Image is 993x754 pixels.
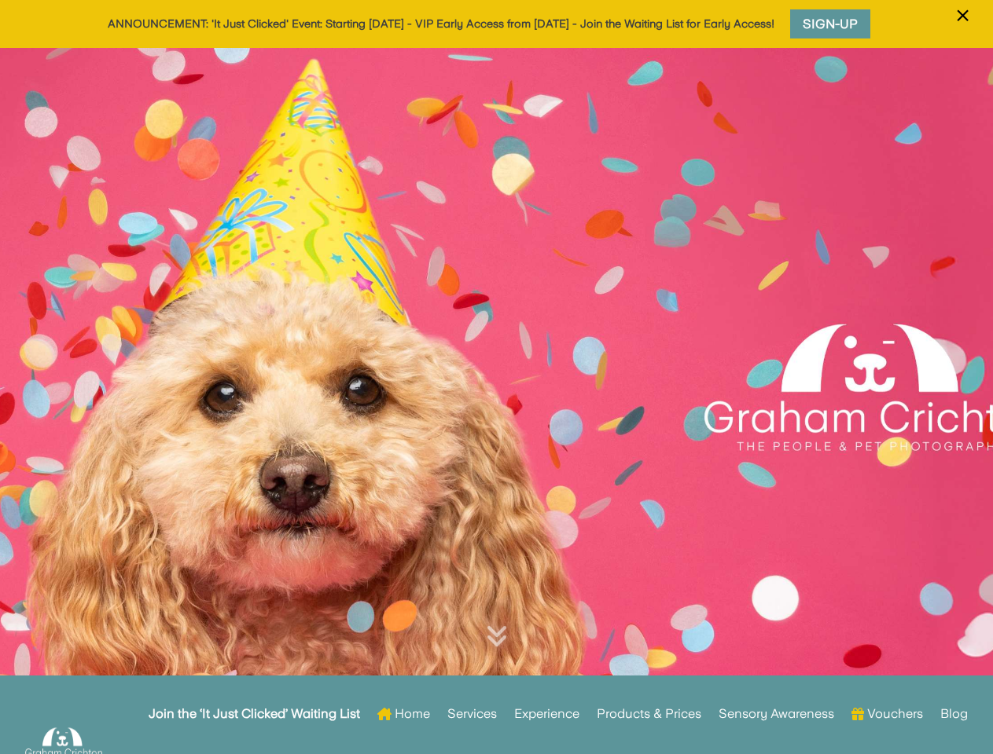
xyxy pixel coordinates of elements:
a: ANNOUNCEMENT: 'It Just Clicked' Event: Starting [DATE] - VIP Early Access from [DATE] - Join the ... [108,17,774,30]
a: Products & Prices [597,683,701,745]
strong: Join the ‘It Just Clicked’ Waiting List [149,708,360,719]
a: Experience [514,683,579,745]
span: × [955,1,970,31]
button: × [948,2,977,49]
a: Blog [940,683,968,745]
a: Join the ‘It Just Clicked’ Waiting List [149,683,360,745]
a: Sign-Up [786,5,874,42]
a: Sensory Awareness [719,683,834,745]
a: Vouchers [851,683,923,745]
a: Home [377,683,430,745]
a: Services [447,683,497,745]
